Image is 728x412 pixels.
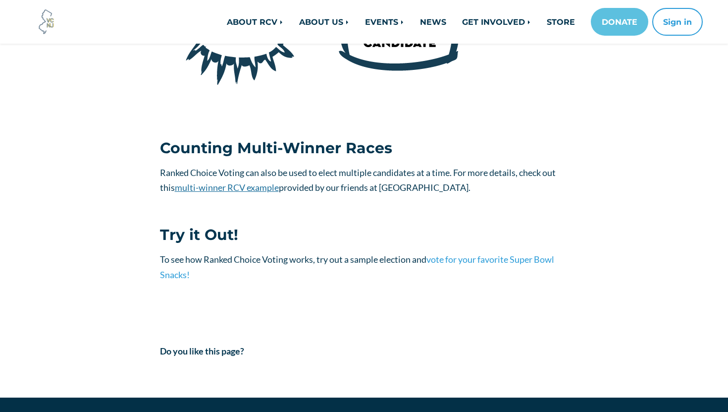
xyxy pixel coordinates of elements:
iframe: X Post Button [309,360,341,370]
a: multi-winner RCV example [175,182,279,193]
a: DONATE [591,8,648,36]
a: ABOUT RCV [219,12,291,32]
img: Voter Choice NJ [33,8,60,35]
iframe: fb:like Facebook Social Plugin [160,364,309,374]
a: STORE [539,12,583,32]
a: EVENTS [357,12,412,32]
nav: Main navigation [152,8,703,36]
h3: Try it Out! [160,226,569,244]
span: To see how Ranked Choice Voting works, try out a sample election and [160,254,426,265]
a: GET INVOLVED [454,12,539,32]
h3: Counting Multi-Winner Races [160,139,569,157]
button: Sign in or sign up [652,8,703,36]
a: ABOUT US [291,12,357,32]
a: NEWS [412,12,454,32]
strong: Do you like this page? [160,346,244,356]
span: Ranked Choice Voting can also be used to elect multiple candidates at a time. For more details, c... [160,167,556,193]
